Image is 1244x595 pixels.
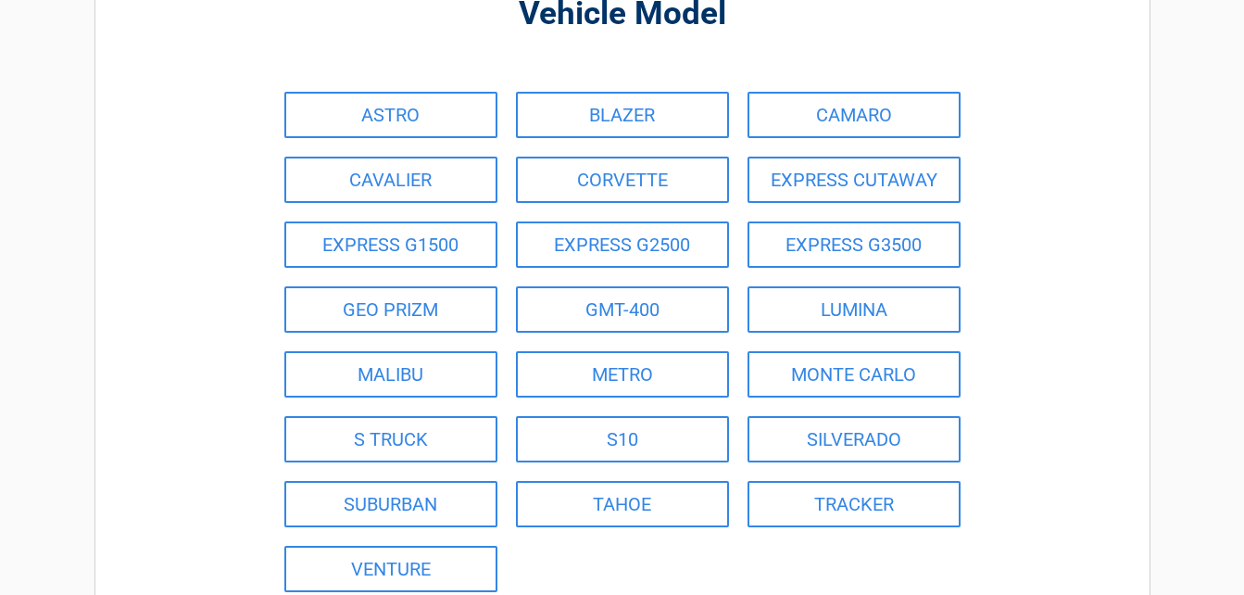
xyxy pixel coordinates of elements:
a: EXPRESS G3500 [748,222,961,268]
a: EXPRESS G2500 [516,222,729,268]
a: CAMARO [748,92,961,138]
a: S10 [516,416,729,462]
a: S TRUCK [284,416,497,462]
a: LUMINA [748,286,961,333]
a: EXPRESS G1500 [284,222,497,268]
a: GEO PRIZM [284,286,497,333]
a: SUBURBAN [284,481,497,527]
a: BLAZER [516,92,729,138]
a: TAHOE [516,481,729,527]
a: VENTURE [284,546,497,592]
a: MALIBU [284,351,497,398]
a: SILVERADO [748,416,961,462]
a: ASTRO [284,92,497,138]
a: MONTE CARLO [748,351,961,398]
a: TRACKER [748,481,961,527]
a: CORVETTE [516,157,729,203]
a: EXPRESS CUTAWAY [748,157,961,203]
a: METRO [516,351,729,398]
a: GMT-400 [516,286,729,333]
a: CAVALIER [284,157,497,203]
